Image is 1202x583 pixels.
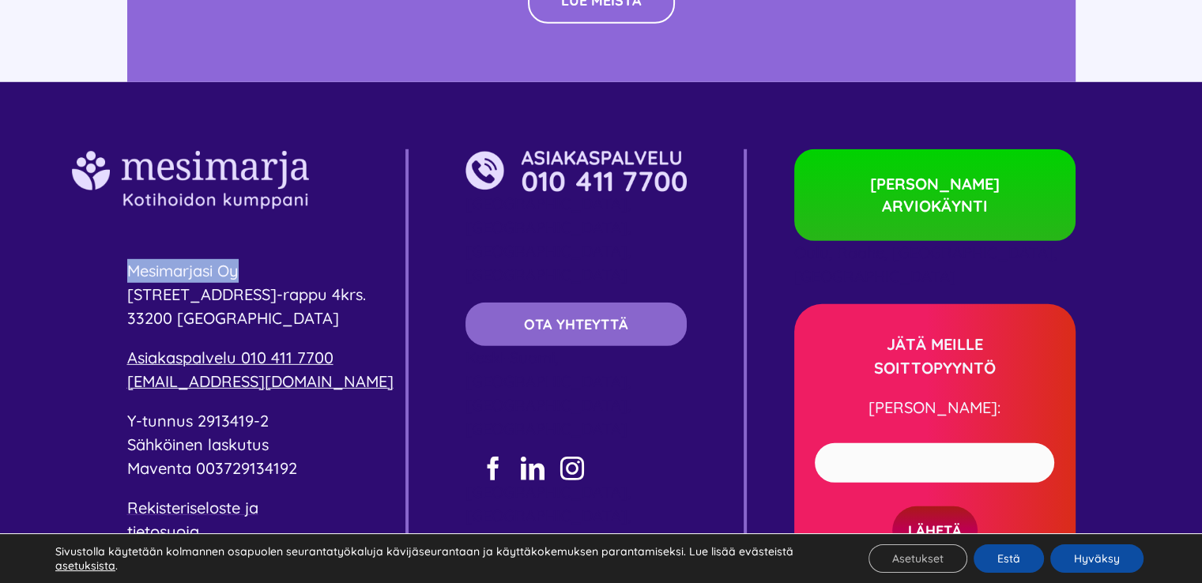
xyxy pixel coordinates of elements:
span: Y-tunnus 2913419-2 [127,411,269,431]
span: OTA YHTEYTTÄ [524,316,628,333]
button: Asetukset [869,544,967,573]
span: Oulu, Raahe, [GEOGRAPHIC_DATA], [GEOGRAPHIC_DATA] [794,243,1057,286]
a: 001Asset 6@2x [465,149,688,168]
span: [GEOGRAPHIC_DATA], [GEOGRAPHIC_DATA], [GEOGRAPHIC_DATA], [GEOGRAPHIC_DATA] [465,194,631,284]
span: Maventa 003729134192 [127,458,297,478]
button: asetuksista [55,559,115,573]
form: Yhteydenottolomake [815,435,1053,555]
a: facebook [481,457,505,480]
span: Sähköinen laskutus [127,434,269,454]
a: linkedin [521,457,544,480]
span: [GEOGRAPHIC_DATA], [GEOGRAPHIC_DATA], [GEOGRAPHIC_DATA] [465,482,631,549]
input: LÄHETÄ [892,506,978,555]
a: Asiakaspalvelu 010 411 7700 [127,348,333,367]
a: [PERSON_NAME] ARVIOKÄYNTI [794,149,1076,241]
span: Keski-Suomi, [GEOGRAPHIC_DATA], [GEOGRAPHIC_DATA], [GEOGRAPHIC_DATA] [465,348,631,438]
button: Estä [974,544,1044,573]
a: Rekisteriseloste ja tietosuoja [127,498,258,541]
a: 001Asset 5@2x [72,149,309,168]
strong: JÄTÄ MEILLE SOITTOPYYNTÖ [874,334,996,378]
span: [PERSON_NAME]: [869,397,1000,417]
span: 33200 [GEOGRAPHIC_DATA] [127,308,339,328]
p: Sivustolla käytetään kolmannen osapuolen seurantatyökaluja kävijäseurantaan ja käyttäkokemuksen p... [55,544,829,573]
a: [EMAIL_ADDRESS][DOMAIN_NAME] [127,371,394,391]
button: Hyväksy [1050,544,1144,573]
a: instagram [560,457,584,480]
span: [PERSON_NAME] ARVIOKÄYNTI [834,173,1036,217]
span: [STREET_ADDRESS]-rappu 4krs. [127,284,366,304]
span: Mesimarjasi Oy [127,261,239,280]
a: OTA YHTEYTTÄ [465,303,688,346]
